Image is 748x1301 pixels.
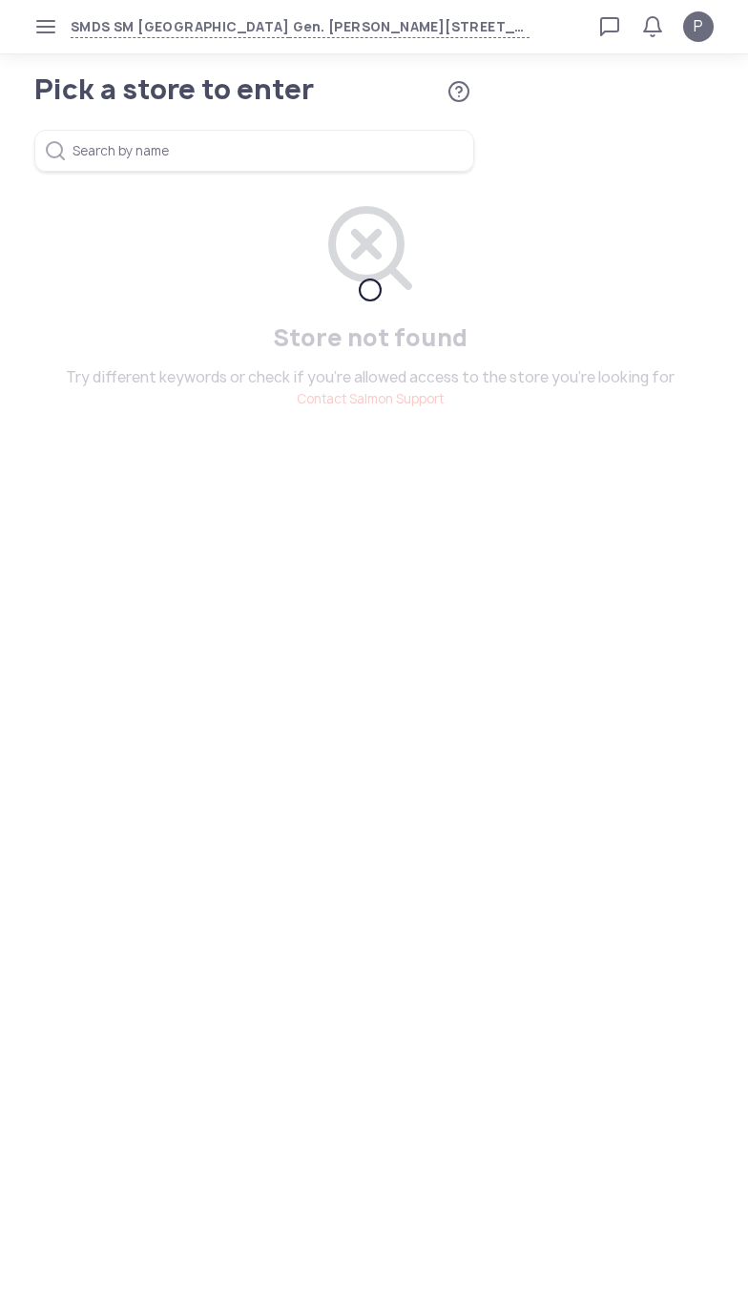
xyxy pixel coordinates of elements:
[694,15,703,38] span: P
[71,16,530,38] button: SMDS SM [GEOGRAPHIC_DATA]Gen. [PERSON_NAME][STREET_ADDRESS]
[71,16,289,38] span: SMDS SM [GEOGRAPHIC_DATA]
[34,76,415,103] h1: Pick a store to enter
[683,11,714,42] button: P
[289,16,530,38] span: Gen. [PERSON_NAME][STREET_ADDRESS]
